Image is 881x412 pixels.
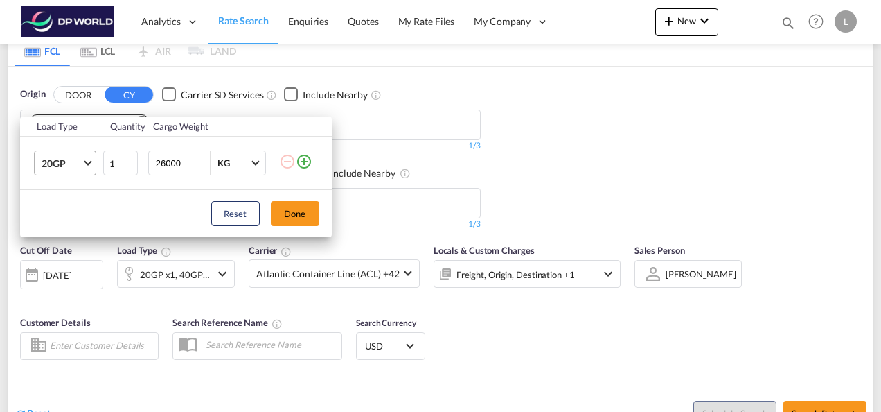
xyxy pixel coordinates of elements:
[102,117,145,137] th: Quantity
[20,117,103,137] th: Load Type
[34,151,96,175] md-select: Choose: 20GP
[279,153,296,170] md-icon: icon-minus-circle-outline
[217,157,230,169] div: KG
[296,153,312,170] md-icon: icon-plus-circle-outline
[42,157,82,171] span: 20GP
[103,151,138,175] input: Qty
[154,151,210,175] input: Enter Weight
[211,201,260,226] button: Reset
[153,120,271,132] div: Cargo Weight
[271,201,319,226] button: Done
